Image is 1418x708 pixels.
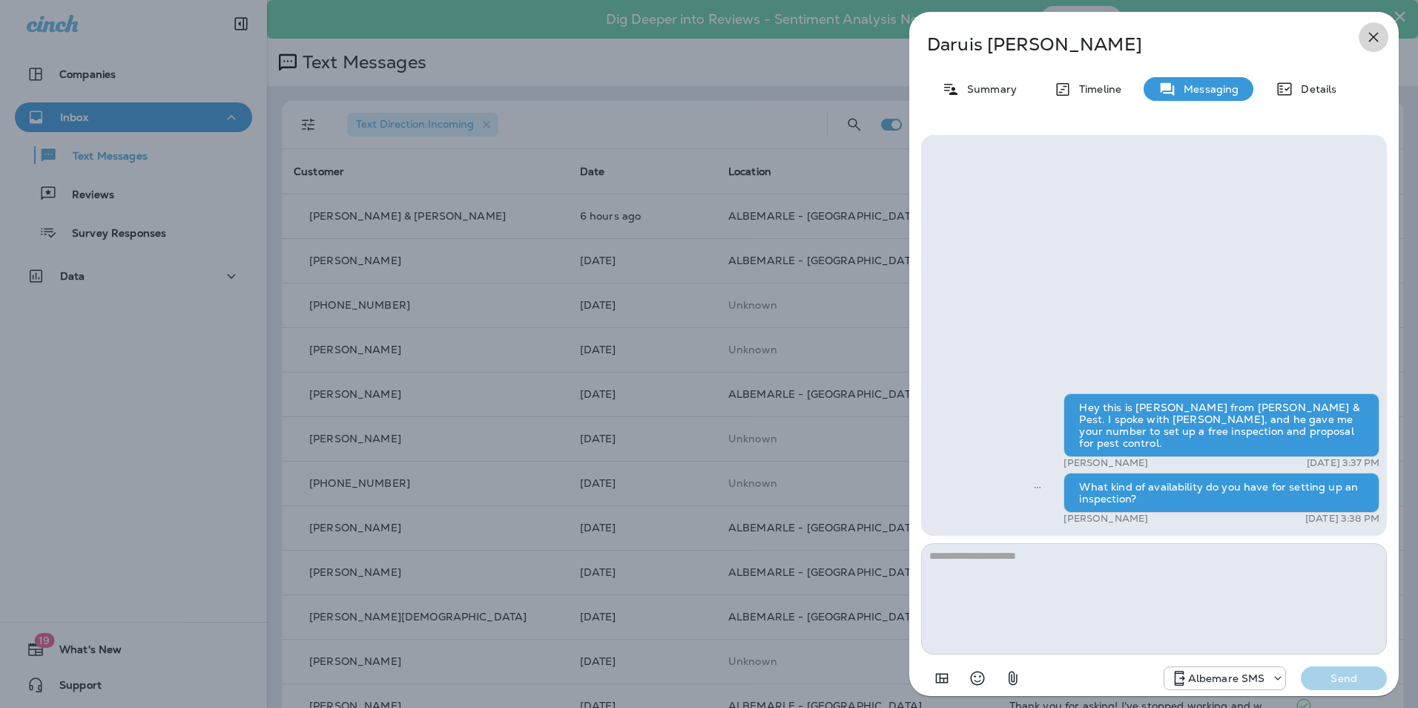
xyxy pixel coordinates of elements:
div: What kind of availability do you have for setting up an inspection? [1063,473,1379,513]
p: Messaging [1176,83,1239,95]
div: Hey this is [PERSON_NAME] from [PERSON_NAME] & Pest. I spoke with [PERSON_NAME], and he gave me y... [1063,393,1379,457]
p: Albemare SMS [1188,672,1265,684]
button: Add in a premade template [927,663,957,693]
p: Details [1293,83,1336,95]
p: Summary [960,83,1017,95]
button: Select an emoji [963,663,992,693]
p: [PERSON_NAME] [1063,457,1148,469]
p: [DATE] 3:37 PM [1307,457,1379,469]
p: Daruis [PERSON_NAME] [927,34,1332,55]
div: +1 (252) 600-3555 [1164,669,1286,687]
span: Sent [1034,479,1041,493]
p: Timeline [1072,83,1121,95]
p: [DATE] 3:38 PM [1305,513,1379,525]
p: [PERSON_NAME] [1063,513,1148,525]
